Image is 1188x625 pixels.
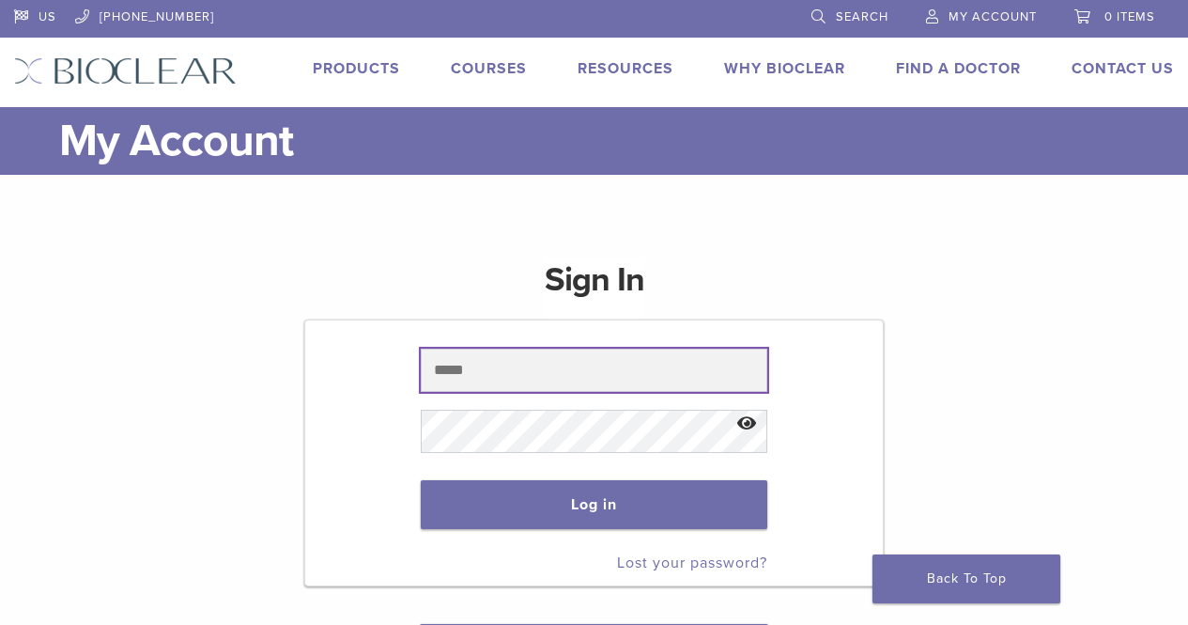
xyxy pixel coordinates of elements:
h1: Sign In [545,258,644,318]
img: Bioclear [14,57,237,85]
button: Show password [727,400,767,448]
a: Back To Top [872,555,1060,603]
a: Products [313,59,400,78]
span: Search [836,9,888,24]
a: Contact Us [1072,59,1174,78]
a: Resources [578,59,673,78]
a: Lost your password? [617,554,767,572]
span: My Account [949,9,1037,24]
a: Courses [451,59,527,78]
a: Why Bioclear [724,59,845,78]
a: Find A Doctor [896,59,1021,78]
h1: My Account [59,107,1174,175]
button: Log in [421,480,767,529]
span: 0 items [1104,9,1155,24]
